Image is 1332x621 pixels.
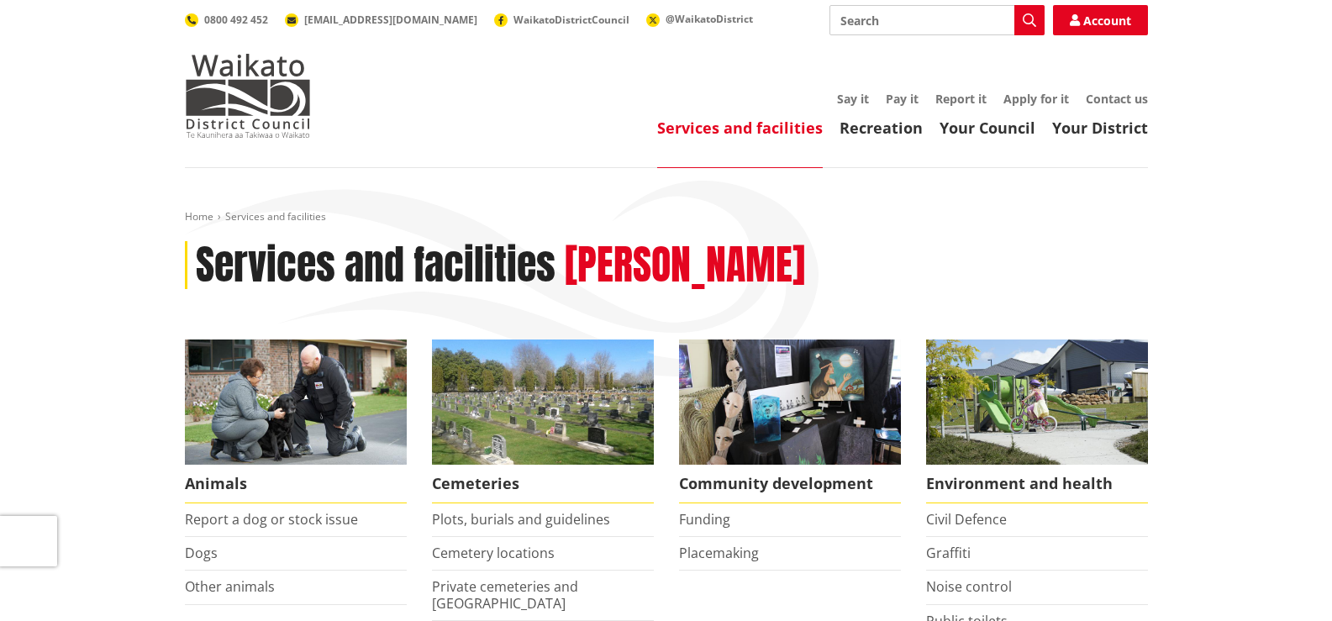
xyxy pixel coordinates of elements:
[926,465,1148,503] span: Environment and health
[185,339,407,465] img: Animal Control
[935,91,987,107] a: Report it
[646,12,753,26] a: @WaikatoDistrict
[432,577,578,612] a: Private cemeteries and [GEOGRAPHIC_DATA]
[185,544,218,562] a: Dogs
[185,209,213,224] a: Home
[565,241,805,290] h2: [PERSON_NAME]
[432,465,654,503] span: Cemeteries
[494,13,629,27] a: WaikatoDistrictCouncil
[185,510,358,529] a: Report a dog or stock issue
[1052,118,1148,138] a: Your District
[225,209,326,224] span: Services and facilities
[840,118,923,138] a: Recreation
[679,465,901,503] span: Community development
[185,577,275,596] a: Other animals
[926,510,1007,529] a: Civil Defence
[666,12,753,26] span: @WaikatoDistrict
[926,339,1148,503] a: New housing in Pokeno Environment and health
[432,544,555,562] a: Cemetery locations
[285,13,477,27] a: [EMAIL_ADDRESS][DOMAIN_NAME]
[196,241,555,290] h1: Services and facilities
[185,339,407,503] a: Waikato District Council Animal Control team Animals
[679,339,901,465] img: Matariki Travelling Suitcase Art Exhibition
[1053,5,1148,35] a: Account
[1086,91,1148,107] a: Contact us
[432,339,654,503] a: Huntly Cemetery Cemeteries
[940,118,1035,138] a: Your Council
[679,339,901,503] a: Matariki Travelling Suitcase Art Exhibition Community development
[185,210,1148,224] nav: breadcrumb
[185,13,268,27] a: 0800 492 452
[926,544,971,562] a: Graffiti
[679,544,759,562] a: Placemaking
[432,510,610,529] a: Plots, burials and guidelines
[185,54,311,138] img: Waikato District Council - Te Kaunihera aa Takiwaa o Waikato
[829,5,1045,35] input: Search input
[679,510,730,529] a: Funding
[513,13,629,27] span: WaikatoDistrictCouncil
[886,91,919,107] a: Pay it
[204,13,268,27] span: 0800 492 452
[304,13,477,27] span: [EMAIL_ADDRESS][DOMAIN_NAME]
[657,118,823,138] a: Services and facilities
[432,339,654,465] img: Huntly Cemetery
[185,465,407,503] span: Animals
[926,339,1148,465] img: New housing in Pokeno
[926,577,1012,596] a: Noise control
[1003,91,1069,107] a: Apply for it
[837,91,869,107] a: Say it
